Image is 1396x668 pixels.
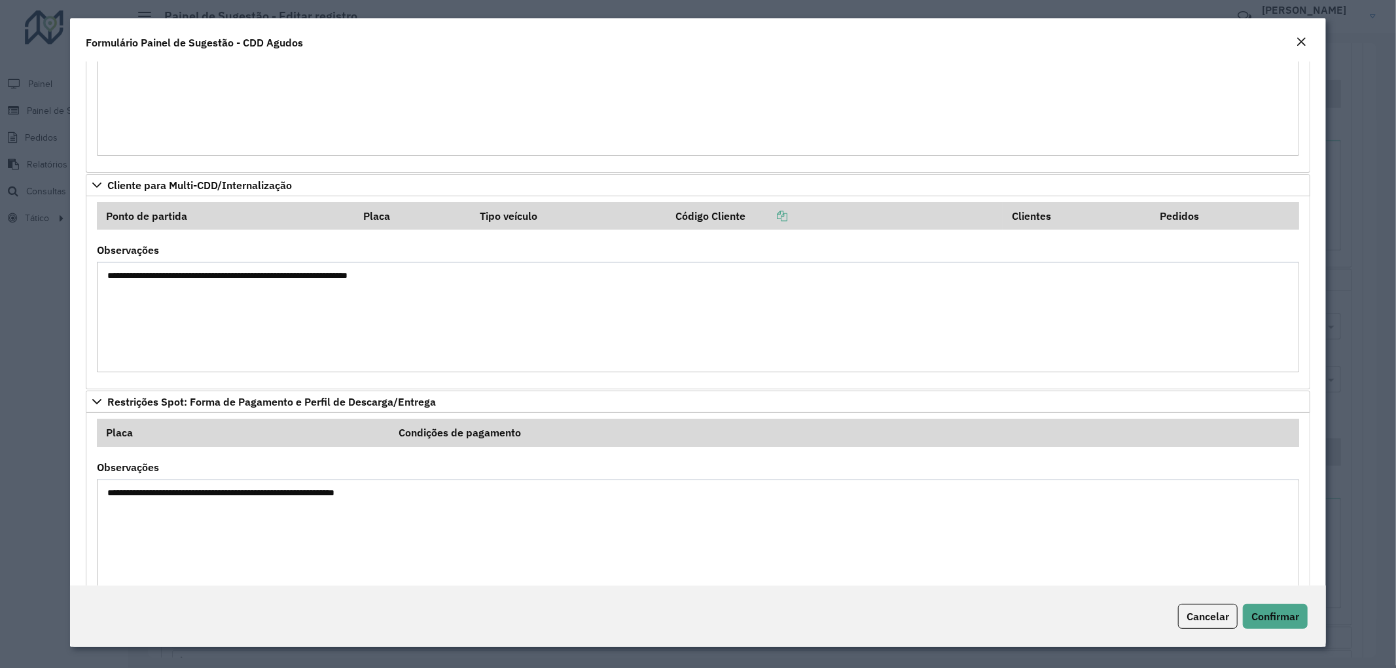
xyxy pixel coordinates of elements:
[97,202,355,230] th: Ponto de partida
[97,419,389,446] th: Placa
[107,396,436,407] span: Restrições Spot: Forma de Pagamento e Perfil de Descarga/Entrega
[107,180,292,190] span: Cliente para Multi-CDD/Internalização
[86,413,1311,606] div: Restrições Spot: Forma de Pagamento e Perfil de Descarga/Entrega
[471,202,666,230] th: Tipo veículo
[1187,610,1229,623] span: Cancelar
[97,459,159,475] label: Observações
[1296,37,1306,47] em: Fechar
[1292,34,1310,51] button: Close
[86,391,1311,413] a: Restrições Spot: Forma de Pagamento e Perfil de Descarga/Entrega
[97,242,159,258] label: Observações
[86,196,1311,390] div: Cliente para Multi-CDD/Internalização
[86,35,303,50] h4: Formulário Painel de Sugestão - CDD Agudos
[745,209,787,222] a: Copiar
[86,174,1311,196] a: Cliente para Multi-CDD/Internalização
[666,202,1003,230] th: Código Cliente
[355,202,471,230] th: Placa
[1151,202,1300,230] th: Pedidos
[389,419,1299,446] th: Condições de pagamento
[1251,610,1299,623] span: Confirmar
[1243,604,1308,629] button: Confirmar
[1178,604,1238,629] button: Cancelar
[1003,202,1151,230] th: Clientes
